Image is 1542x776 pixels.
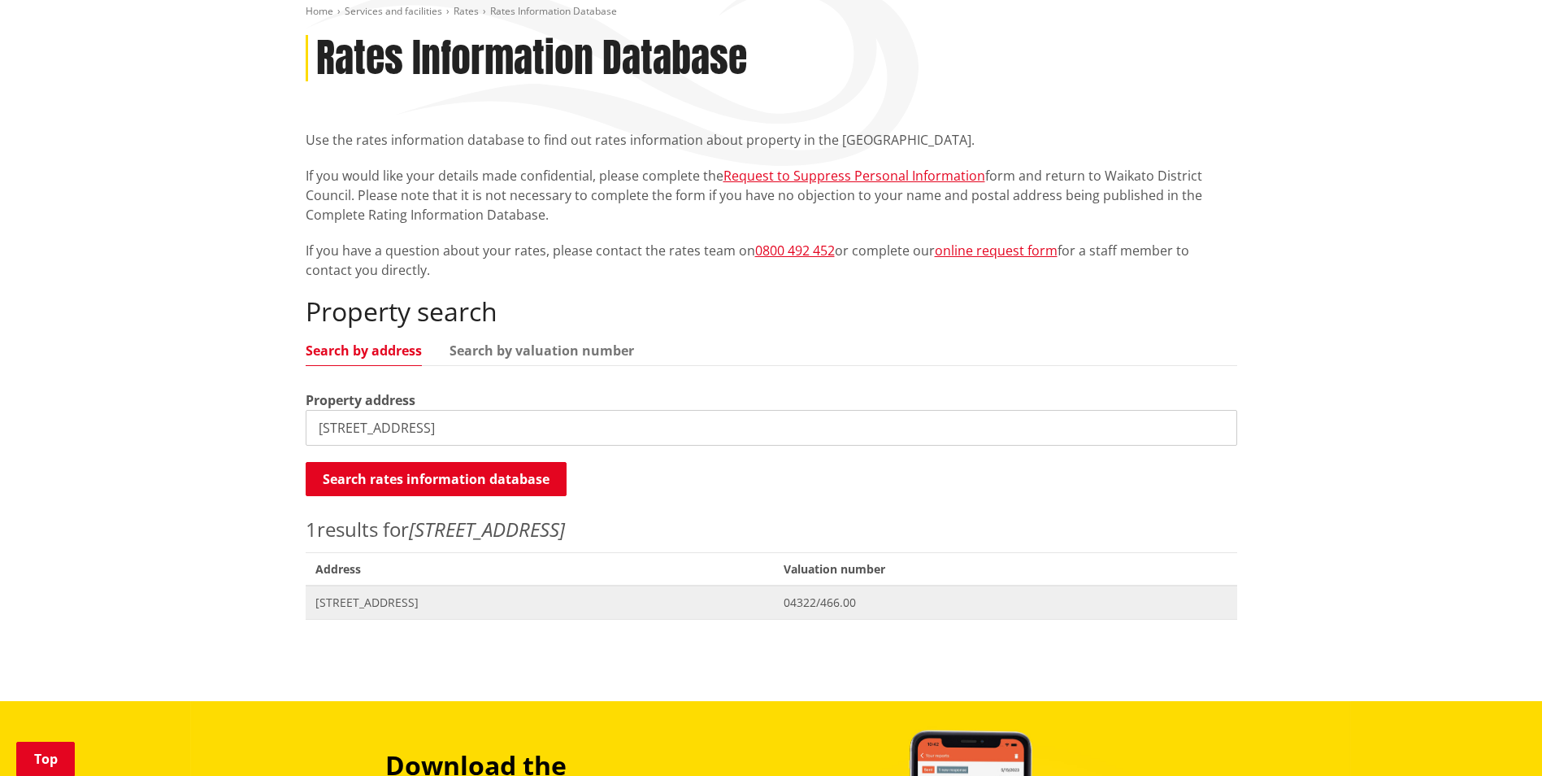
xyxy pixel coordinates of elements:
[306,552,775,586] span: Address
[306,4,333,18] a: Home
[306,410,1237,446] input: e.g. Duke Street NGARUAWAHIA
[306,166,1237,225] p: If you would like your details made confidential, please complete the form and return to Waikato ...
[490,4,617,18] span: Rates Information Database
[774,552,1236,586] span: Valuation number
[306,462,567,496] button: Search rates information database
[450,344,634,357] a: Search by valuation number
[409,516,565,543] em: [STREET_ADDRESS]
[755,242,835,259] a: 0800 492 452
[306,515,1237,544] p: results for
[315,595,765,611] span: [STREET_ADDRESS]
[306,344,422,357] a: Search by address
[306,586,1237,619] a: [STREET_ADDRESS] 04322/466.00
[306,5,1237,19] nav: breadcrumb
[454,4,479,18] a: Rates
[1467,708,1526,766] iframe: Messenger Launcher
[306,296,1237,327] h2: Property search
[316,35,747,82] h1: Rates Information Database
[306,516,317,543] span: 1
[306,241,1237,280] p: If you have a question about your rates, please contact the rates team on or complete our for a s...
[16,742,75,776] a: Top
[935,242,1058,259] a: online request form
[723,167,985,185] a: Request to Suppress Personal Information
[345,4,442,18] a: Services and facilities
[306,130,1237,150] p: Use the rates information database to find out rates information about property in the [GEOGRAPHI...
[784,595,1227,611] span: 04322/466.00
[306,390,415,410] label: Property address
